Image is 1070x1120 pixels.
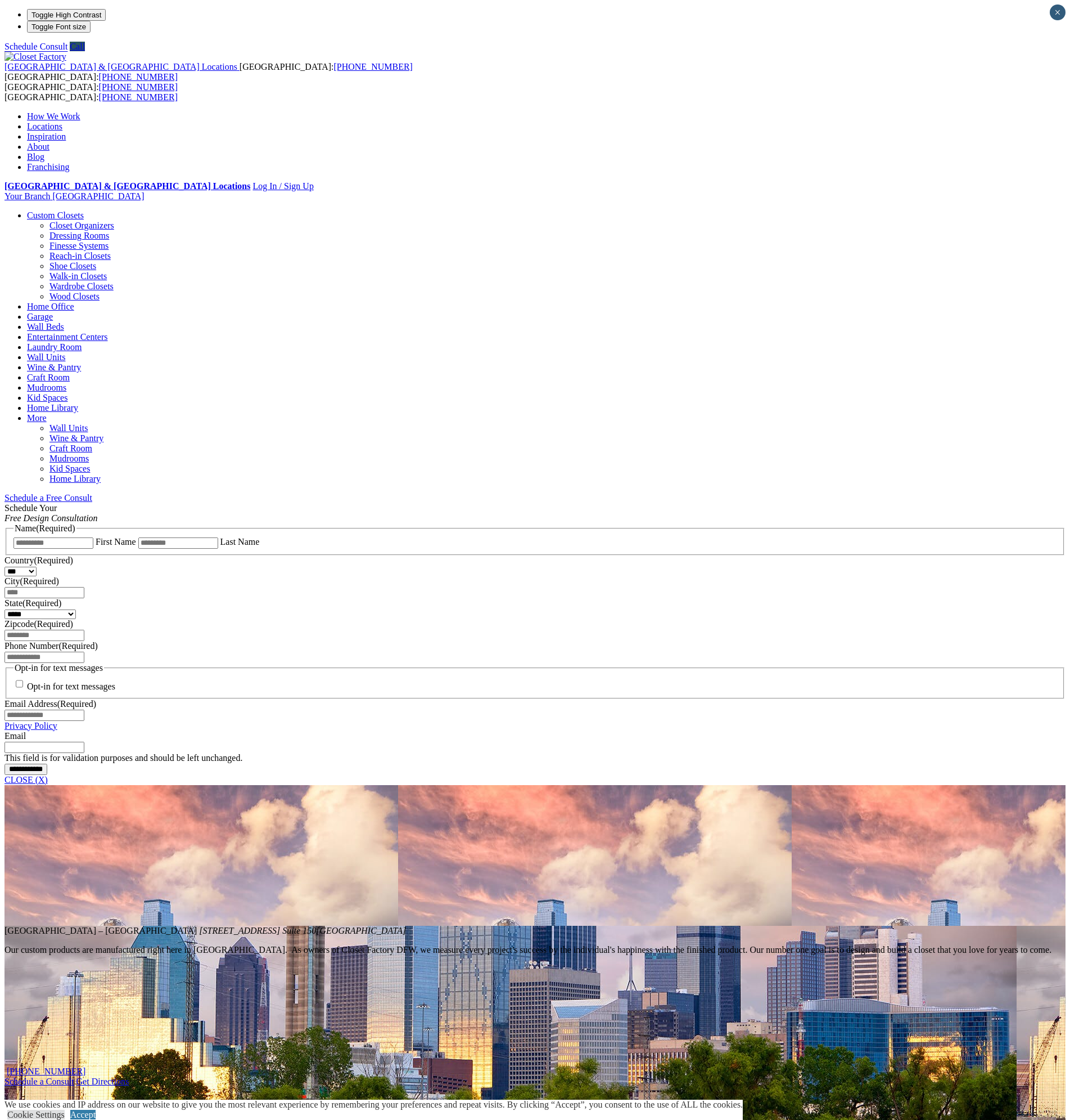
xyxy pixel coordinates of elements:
[252,181,313,191] a: Log In / Sign Up
[4,721,57,731] a: Privacy Policy
[4,62,413,82] span: [GEOGRAPHIC_DATA]: [GEOGRAPHIC_DATA]:
[27,302,74,311] a: Home Office
[4,181,250,191] a: [GEOGRAPHIC_DATA] & [GEOGRAPHIC_DATA] Locations
[34,555,73,565] span: (Required)
[27,332,108,342] a: Entertainment Centers
[220,537,260,546] label: Last Name
[27,682,115,692] label: Opt-in for text messages
[27,352,65,362] a: Wall Units
[27,403,78,413] a: Home Library
[99,82,178,92] a: [PHONE_NUMBER]
[76,1077,129,1086] a: Click Get Directions to get location on google map
[49,251,111,261] a: Reach-in Closets
[27,312,53,321] a: Garage
[52,191,144,201] span: [GEOGRAPHIC_DATA]
[27,142,49,151] a: About
[4,641,98,651] label: Phone Number
[27,122,62,131] a: Locations
[49,474,101,483] a: Home Library
[27,342,82,352] a: Laundry Room
[57,699,96,709] span: (Required)
[4,1100,743,1110] div: We use cookies and IP address on our website to give you the most relevant experience by remember...
[27,132,66,141] a: Inspiration
[7,1067,85,1076] a: [PHONE_NUMBER]
[4,555,73,565] label: Country
[70,42,85,51] a: Call
[27,152,44,162] a: Blog
[333,62,412,71] a: [PHONE_NUMBER]
[49,271,107,281] a: Walk-in Closets
[316,926,406,935] span: [GEOGRAPHIC_DATA]
[1050,5,1066,20] button: Close
[4,699,96,709] label: Email Address
[4,598,61,608] label: State
[4,42,67,51] a: Schedule Consult
[34,619,73,629] span: (Required)
[4,945,1066,955] p: Our custom products are manufactured right here in [GEOGRAPHIC_DATA]. As owners of Closet Factory...
[4,731,26,741] label: Email
[49,281,114,291] a: Wardrobe Closets
[49,221,114,230] a: Closet Organizers
[49,231,109,240] a: Dressing Rooms
[199,926,406,935] em: [STREET_ADDRESS] Suite 150
[49,464,90,473] a: Kid Spaces
[4,926,197,935] span: [GEOGRAPHIC_DATA] – [GEOGRAPHIC_DATA]
[31,23,86,31] span: Toggle Font size
[4,62,237,71] span: [GEOGRAPHIC_DATA] & [GEOGRAPHIC_DATA] Locations
[4,191,145,201] a: Your Branch [GEOGRAPHIC_DATA]
[13,663,104,673] legend: Opt-in for text messages
[4,576,59,586] label: City
[27,393,67,402] a: Kid Spaces
[58,641,97,651] span: (Required)
[20,576,59,586] span: (Required)
[27,111,80,121] a: How We Work
[27,322,64,331] a: Wall Beds
[27,21,91,33] button: Toggle Font size
[49,292,100,301] a: Wood Closets
[99,92,178,102] a: [PHONE_NUMBER]
[49,454,89,463] a: Mudrooms
[4,513,98,523] em: Free Design Consultation
[36,523,75,533] span: (Required)
[4,52,66,62] img: Closet Factory
[4,191,50,201] span: Your Branch
[96,537,136,546] label: First Name
[4,619,73,629] label: Zipcode
[99,72,178,82] a: [PHONE_NUMBER]
[49,443,92,453] a: Craft Room
[70,1110,96,1119] a: Accept
[13,523,76,534] legend: Name
[49,423,88,433] a: Wall Units
[4,62,240,71] a: [GEOGRAPHIC_DATA] & [GEOGRAPHIC_DATA] Locations
[4,82,178,102] span: [GEOGRAPHIC_DATA]: [GEOGRAPHIC_DATA]:
[49,433,103,443] a: Wine & Pantry
[7,1110,65,1119] a: Cookie Settings
[27,362,81,372] a: Wine & Pantry
[4,1077,74,1086] a: Schedule a Consult
[31,11,101,19] span: Toggle High Contrast
[27,373,70,382] a: Craft Room
[4,503,98,523] span: Schedule Your
[4,775,48,785] a: CLOSE (X)
[27,210,84,220] a: Custom Closets
[27,162,70,172] a: Franchising
[49,261,96,271] a: Shoe Closets
[27,9,106,21] button: Toggle High Contrast
[27,413,47,423] a: More menu text will display only on big screen
[22,598,61,608] span: (Required)
[27,383,66,392] a: Mudrooms
[4,493,92,503] a: Schedule a Free Consult (opens a dropdown menu)
[4,753,1066,763] div: This field is for validation purposes and should be left unchanged.
[49,241,109,250] a: Finesse Systems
